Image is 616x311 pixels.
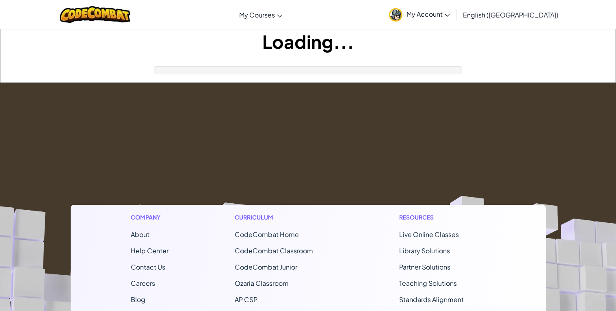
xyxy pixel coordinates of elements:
a: About [131,230,149,239]
h1: Loading... [0,29,616,54]
span: CodeCombat Home [235,230,299,239]
a: Teaching Solutions [399,279,457,287]
a: Standards Alignment [399,295,464,304]
a: AP CSP [235,295,257,304]
span: English ([GEOGRAPHIC_DATA]) [463,11,558,19]
h1: Company [131,213,169,222]
img: avatar [389,8,402,22]
span: Contact Us [131,263,165,271]
a: Live Online Classes [399,230,459,239]
a: Partner Solutions [399,263,450,271]
h1: Resources [399,213,486,222]
a: Blog [131,295,145,304]
a: Careers [131,279,155,287]
a: CodeCombat Classroom [235,246,313,255]
span: My Account [406,10,450,18]
a: Ozaria Classroom [235,279,289,287]
a: My Account [385,2,454,27]
a: Help Center [131,246,169,255]
a: CodeCombat Junior [235,263,297,271]
h1: Curriculum [235,213,333,222]
span: My Courses [239,11,275,19]
a: My Courses [235,4,286,26]
a: English ([GEOGRAPHIC_DATA]) [459,4,562,26]
a: Library Solutions [399,246,450,255]
img: CodeCombat logo [60,6,131,23]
